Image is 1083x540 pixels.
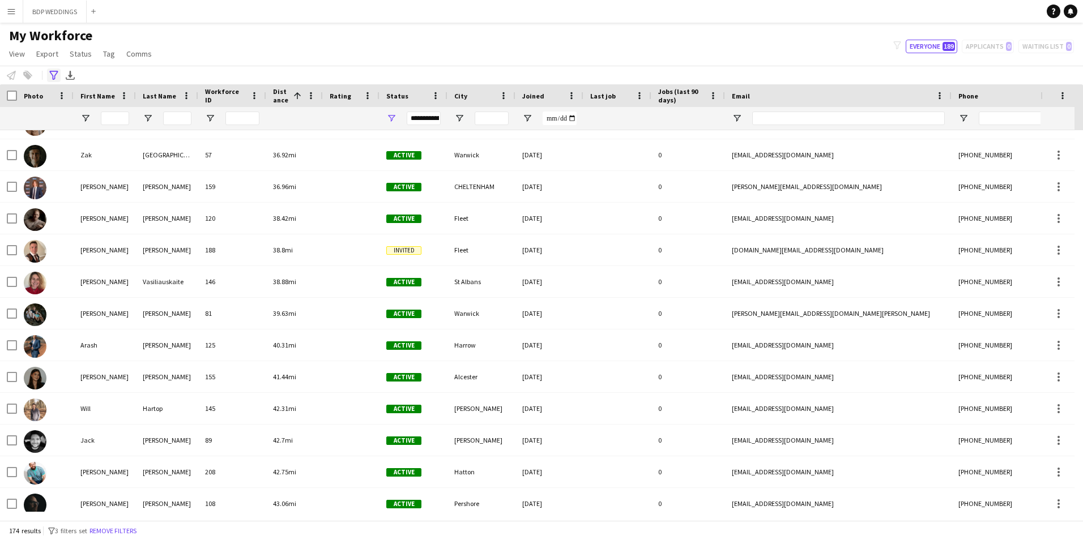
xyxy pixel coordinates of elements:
[725,456,952,487] div: [EMAIL_ADDRESS][DOMAIN_NAME]
[273,182,296,191] span: 36.96mi
[205,87,246,104] span: Workforce ID
[136,425,198,456] div: [PERSON_NAME]
[273,151,296,159] span: 36.92mi
[136,456,198,487] div: [PERSON_NAME]
[386,468,421,477] span: Active
[23,1,87,23] button: BDP WEDDINGS
[651,393,725,424] div: 0
[515,456,583,487] div: [DATE]
[732,92,750,100] span: Email
[136,234,198,265] div: [PERSON_NAME]
[143,113,153,123] button: Open Filter Menu
[732,113,742,123] button: Open Filter Menu
[590,92,616,100] span: Last job
[273,436,293,444] span: 42.7mi
[136,393,198,424] div: Hartop
[74,456,136,487] div: [PERSON_NAME]
[273,372,296,381] span: 41.44mi
[273,404,296,413] span: 42.31mi
[543,112,577,125] input: Joined Filter Input
[24,367,46,389] img: Katie Trueman
[447,139,515,170] div: Warwick
[386,436,421,445] span: Active
[74,488,136,519] div: [PERSON_NAME]
[24,335,46,358] img: Arash Soltani
[386,405,421,413] span: Active
[273,277,296,286] span: 38.88mi
[24,430,46,453] img: Jack Clegg
[9,27,92,44] span: My Workforce
[80,113,91,123] button: Open Filter Menu
[126,49,152,59] span: Comms
[651,266,725,297] div: 0
[651,298,725,329] div: 0
[24,208,46,231] img: Matthew Rowland
[198,393,266,424] div: 145
[55,526,87,535] span: 3 filters set
[163,112,191,125] input: Last Name Filter Input
[943,42,955,51] span: 189
[522,92,544,100] span: Joined
[651,488,725,519] div: 0
[447,329,515,361] div: Harrow
[958,92,978,100] span: Phone
[24,92,43,100] span: Photo
[447,234,515,265] div: Fleet
[454,113,464,123] button: Open Filter Menu
[136,171,198,202] div: [PERSON_NAME]
[47,68,61,82] app-action-btn: Advanced filters
[74,298,136,329] div: [PERSON_NAME]
[658,87,705,104] span: Jobs (last 90 days)
[386,500,421,508] span: Active
[99,46,120,61] a: Tag
[906,40,957,53] button: Everyone189
[515,425,583,456] div: [DATE]
[752,112,945,125] input: Email Filter Input
[24,462,46,485] img: Simon Wainwright
[74,139,136,170] div: Zak
[74,234,136,265] div: [PERSON_NAME]
[725,203,952,234] div: [EMAIL_ADDRESS][DOMAIN_NAME]
[205,113,215,123] button: Open Filter Menu
[725,425,952,456] div: [EMAIL_ADDRESS][DOMAIN_NAME]
[651,139,725,170] div: 0
[74,393,136,424] div: Will
[515,171,583,202] div: [DATE]
[522,113,532,123] button: Open Filter Menu
[447,488,515,519] div: Pershore
[74,329,136,361] div: Arash
[330,92,351,100] span: Rating
[447,203,515,234] div: Fleet
[5,46,29,61] a: View
[515,488,583,519] div: [DATE]
[101,112,129,125] input: First Name Filter Input
[515,234,583,265] div: [DATE]
[386,183,421,191] span: Active
[24,303,46,326] img: darren powell
[454,92,467,100] span: City
[198,203,266,234] div: 120
[136,298,198,329] div: [PERSON_NAME]
[74,171,136,202] div: [PERSON_NAME]
[74,266,136,297] div: [PERSON_NAME]
[515,361,583,392] div: [DATE]
[273,341,296,349] span: 40.31mi
[651,234,725,265] div: 0
[273,87,289,104] span: Distance
[198,171,266,202] div: 159
[24,240,46,263] img: Daniel Marshall
[198,329,266,361] div: 125
[447,171,515,202] div: CHELTENHAM
[447,298,515,329] div: Warwick
[273,214,296,222] span: 38.42mi
[198,425,266,456] div: 89
[725,266,952,297] div: [EMAIL_ADDRESS][DOMAIN_NAME]
[24,272,46,294] img: Milda Vasiliauskaite
[725,329,952,361] div: [EMAIL_ADDRESS][DOMAIN_NAME]
[74,425,136,456] div: Jack
[103,49,115,59] span: Tag
[273,309,296,318] span: 39.63mi
[273,246,293,254] span: 38.8mi
[136,139,198,170] div: [GEOGRAPHIC_DATA]
[651,361,725,392] div: 0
